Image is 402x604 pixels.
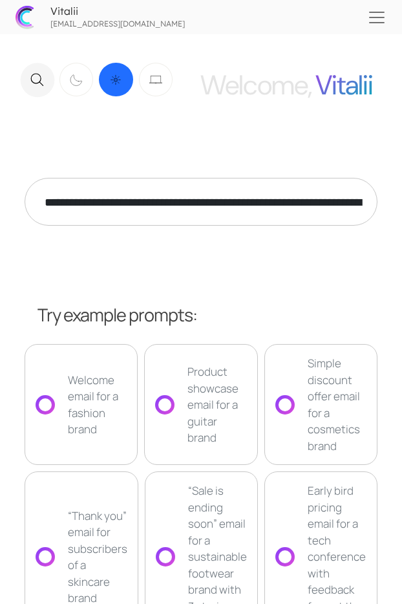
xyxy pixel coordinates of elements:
span: Welcome, [200,67,312,103]
div: Try example prompts: [37,302,377,329]
span: Vitalii [315,67,373,103]
div: Dark mode switcher [58,60,175,99]
div: Vitalii [47,6,185,16]
button: Toggle navigation [359,5,394,30]
div: Simple discount offer email for a cosmetics brand [308,355,366,454]
div: Welcome email for a fashion brand [68,372,127,438]
div: vitalijgladkij@gmail.com [47,16,185,28]
div: Product showcase email for a guitar brand [187,363,246,446]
